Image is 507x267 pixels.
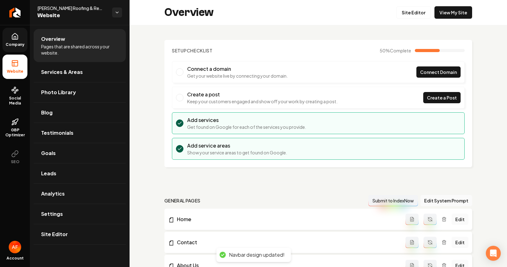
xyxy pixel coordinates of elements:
[396,6,431,19] a: Site Editor
[41,109,53,116] span: Blog
[8,159,22,164] span: SEO
[41,231,68,238] span: Site Editor
[187,73,288,79] p: Get your website live by connecting your domain.
[2,96,27,106] span: Social Media
[2,81,27,111] a: Social Media
[34,62,126,82] a: Services & Areas
[187,98,338,104] p: Keep your customers engaged and show off your work by creating a post.
[2,28,27,52] a: Company
[34,163,126,183] a: Leads
[486,246,501,261] div: Open Intercom Messenger
[168,239,405,246] a: Contact
[164,6,214,19] h2: Overview
[41,35,65,43] span: Overview
[164,197,201,204] h2: general pages
[2,113,27,143] a: GBP Optimizer
[187,142,287,149] h3: Add service areas
[34,82,126,102] a: Photo Library
[416,66,461,78] a: Connect Domain
[452,237,468,248] a: Edit
[172,48,187,53] span: Setup
[427,95,457,101] span: Create a Post
[2,145,27,169] button: SEO
[41,89,76,96] span: Photo Library
[434,6,472,19] a: View My Site
[187,116,306,124] h3: Add services
[172,47,213,54] h2: Checklist
[168,216,405,223] a: Home
[187,124,306,130] p: Get found on Google for each of the services you provide.
[187,65,288,73] h3: Connect a domain
[34,123,126,143] a: Testimonials
[34,184,126,204] a: Analytics
[420,69,457,75] span: Connect Domain
[34,204,126,224] a: Settings
[41,170,56,177] span: Leads
[7,256,24,261] span: Account
[9,241,21,253] img: Avan Fahimi
[9,241,21,253] button: Open user button
[390,48,411,53] span: Complete
[41,149,56,157] span: Goals
[423,92,461,103] a: Create a Post
[41,43,118,56] span: Pages that are shared across your website.
[41,129,73,137] span: Testimonials
[405,237,419,248] button: Add admin page prompt
[41,190,65,197] span: Analytics
[41,210,63,218] span: Settings
[34,143,126,163] a: Goals
[4,69,26,74] span: Website
[34,224,126,244] a: Site Editor
[380,47,411,54] span: 50 %
[41,68,83,76] span: Services & Areas
[405,214,419,225] button: Add admin page prompt
[452,214,468,225] a: Edit
[2,128,27,138] span: GBP Optimizer
[187,91,338,98] h3: Create a post
[187,149,287,156] p: Show your service areas to get found on Google.
[3,42,27,47] span: Company
[229,252,285,258] div: Navbar design updated!
[37,5,107,11] span: [PERSON_NAME] Roofing & Remodeling Llc
[368,195,418,206] button: Submit to IndexNow
[34,103,126,123] a: Blog
[9,7,21,17] img: Rebolt Logo
[420,195,472,206] button: Edit System Prompt
[37,11,107,20] span: Website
